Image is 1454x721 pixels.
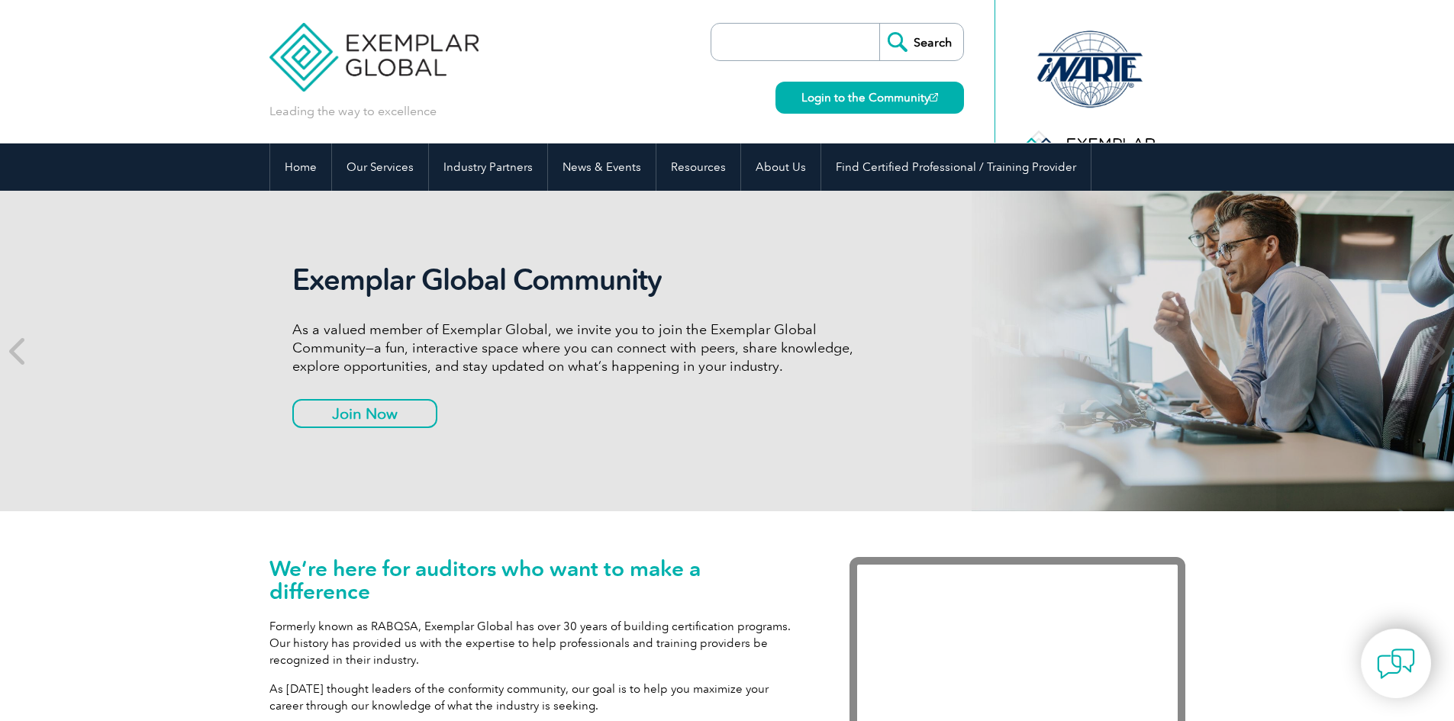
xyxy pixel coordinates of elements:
p: As [DATE] thought leaders of the conformity community, our goal is to help you maximize your care... [269,681,804,714]
img: contact-chat.png [1377,645,1415,683]
a: Home [270,143,331,191]
p: Formerly known as RABQSA, Exemplar Global has over 30 years of building certification programs. O... [269,618,804,668]
a: Our Services [332,143,428,191]
h2: Exemplar Global Community [292,262,865,298]
p: As a valued member of Exemplar Global, we invite you to join the Exemplar Global Community—a fun,... [292,320,865,375]
a: News & Events [548,143,656,191]
a: Industry Partners [429,143,547,191]
input: Search [879,24,963,60]
a: About Us [741,143,820,191]
h1: We’re here for auditors who want to make a difference [269,557,804,603]
a: Login to the Community [775,82,964,114]
a: Find Certified Professional / Training Provider [821,143,1091,191]
img: open_square.png [930,93,938,101]
a: Join Now [292,399,437,428]
p: Leading the way to excellence [269,103,437,120]
a: Resources [656,143,740,191]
